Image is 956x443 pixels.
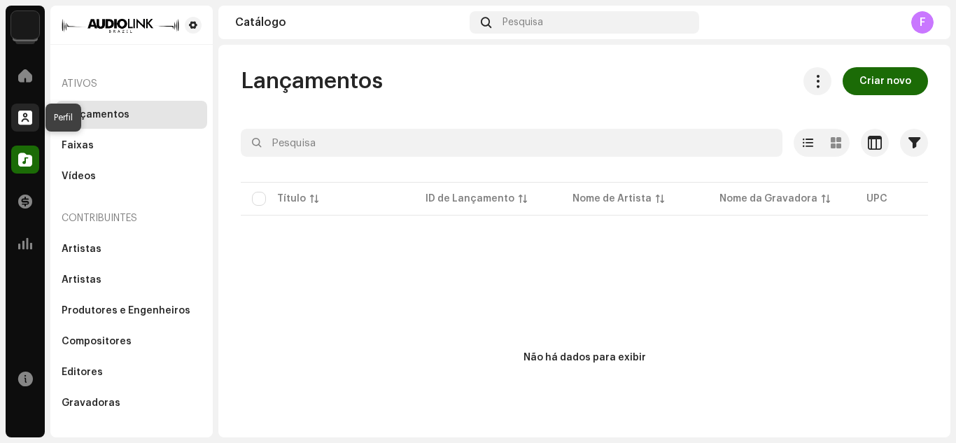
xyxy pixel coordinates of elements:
[56,101,207,129] re-m-nav-item: Lançamentos
[62,336,132,347] div: Compositores
[920,17,926,28] font: F
[62,171,96,182] div: Vídeos
[56,297,207,325] re-m-nav-item: Produtores e Engenheiros
[843,67,928,95] button: Criar novo
[56,389,207,417] re-m-nav-item: Gravadoras
[56,328,207,356] re-m-nav-item: Compositores
[62,274,101,286] div: Artistas
[502,17,543,28] span: Pesquisa
[56,132,207,160] re-m-nav-item: Faixas
[56,358,207,386] re-m-nav-item: Editores
[62,305,190,316] div: Produtores e Engenheiros
[56,235,207,263] re-m-nav-item: Artistas
[56,202,207,235] re-a-nav-header: Contribuintes
[56,266,207,294] re-m-nav-item: Artistas
[523,353,646,363] font: Não há dados para exibir
[62,398,120,409] div: Gravadoras
[859,67,911,95] span: Criar novo
[62,306,190,316] font: Produtores e Engenheiros
[62,17,179,34] img: 66658775-0fc6-4e6d-a4eb-175c1c38218d
[241,129,782,157] input: Pesquisa
[241,67,383,95] span: Lançamentos
[11,11,39,39] img: 730b9dfe-18b5-4111-b483-f30b0c182d82
[62,275,101,285] font: Artistas
[56,162,207,190] re-m-nav-item: Vídeos
[56,67,207,101] re-a-nav-header: Ativos
[62,109,129,120] div: Lançamentos
[62,244,101,255] div: Artistas
[62,367,103,378] div: Editores
[62,140,94,151] div: Faixas
[235,17,464,28] div: Catálogo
